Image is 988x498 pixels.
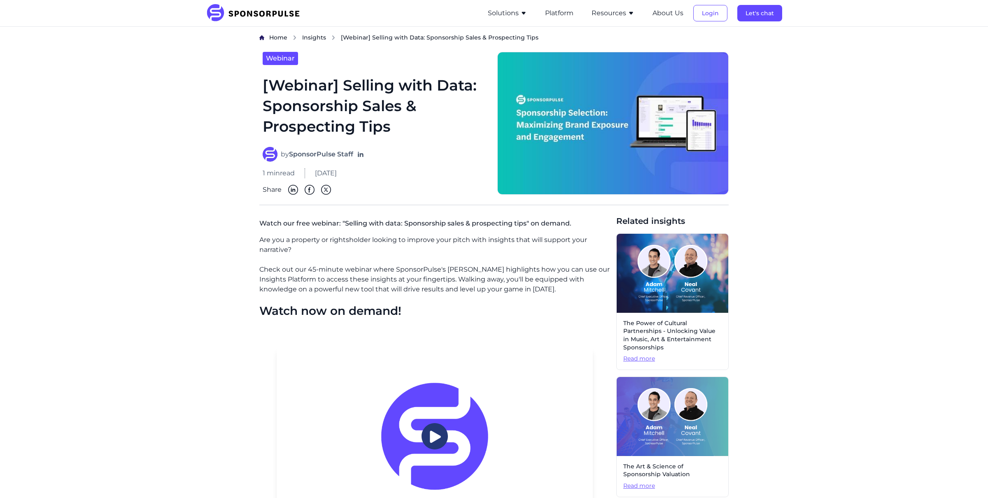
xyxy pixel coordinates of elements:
a: The Power of Cultural Partnerships - Unlocking Value in Music, Art & Entertainment SponsorshipsRe... [616,233,729,370]
p: Check out our 45-minute webinar where SponsorPulse's [PERSON_NAME] highlights how you can use our... [259,265,610,294]
a: About Us [652,9,683,17]
span: Share [263,185,282,195]
img: chevron right [331,35,336,40]
a: Insights [302,33,326,42]
a: Platform [545,9,573,17]
p: Watch our free webinar: "Selling with data: Sponsorship sales & prospecting tips" on demand. [259,215,610,235]
span: Related insights [616,215,729,227]
img: SponsorPulse [206,4,306,22]
button: Platform [545,8,573,18]
span: 1 min read [263,168,295,178]
img: Strategic sponsorship selection [497,52,729,195]
span: Read more [623,482,722,490]
h1: [Webinar] Selling with Data: Sponsorship Sales & Prospecting Tips [263,75,487,137]
img: Play Video [422,423,448,449]
img: SponsorPulse Staff [263,147,277,162]
img: chevron right [292,35,297,40]
a: Webinar [263,52,298,65]
button: Let's chat [737,5,782,21]
iframe: Chat Widget [947,458,988,498]
img: Facebook [305,185,315,195]
p: Are you a property or rightsholder looking to improve your pitch with insights that will support ... [259,235,610,255]
span: Read more [623,355,722,363]
button: Solutions [488,8,527,18]
span: The Power of Cultural Partnerships - Unlocking Value in Music, Art & Entertainment Sponsorships [623,319,722,351]
a: Let's chat [737,9,782,17]
a: The Art & Science of Sponsorship ValuationRead more [616,377,729,497]
a: Follow on LinkedIn [357,150,365,158]
img: On-Demand-Webinar Cover Image [617,377,728,456]
a: Home [269,33,287,42]
button: Resources [592,8,634,18]
span: by [281,149,353,159]
img: Linkedin [288,185,298,195]
a: Login [693,9,727,17]
button: Login [693,5,727,21]
button: About Us [652,8,683,18]
span: Home [269,34,287,41]
strong: SponsorPulse Staff [289,150,353,158]
span: The Art & Science of Sponsorship Valuation [623,463,722,479]
span: Insights [302,34,326,41]
img: Twitter [321,185,331,195]
h2: Watch now on demand! [259,304,610,318]
span: [Webinar] Selling with Data: Sponsorship Sales & Prospecting Tips [341,33,538,42]
span: [DATE] [315,168,337,178]
img: Webinar header image [617,234,728,313]
img: Home [259,35,264,40]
